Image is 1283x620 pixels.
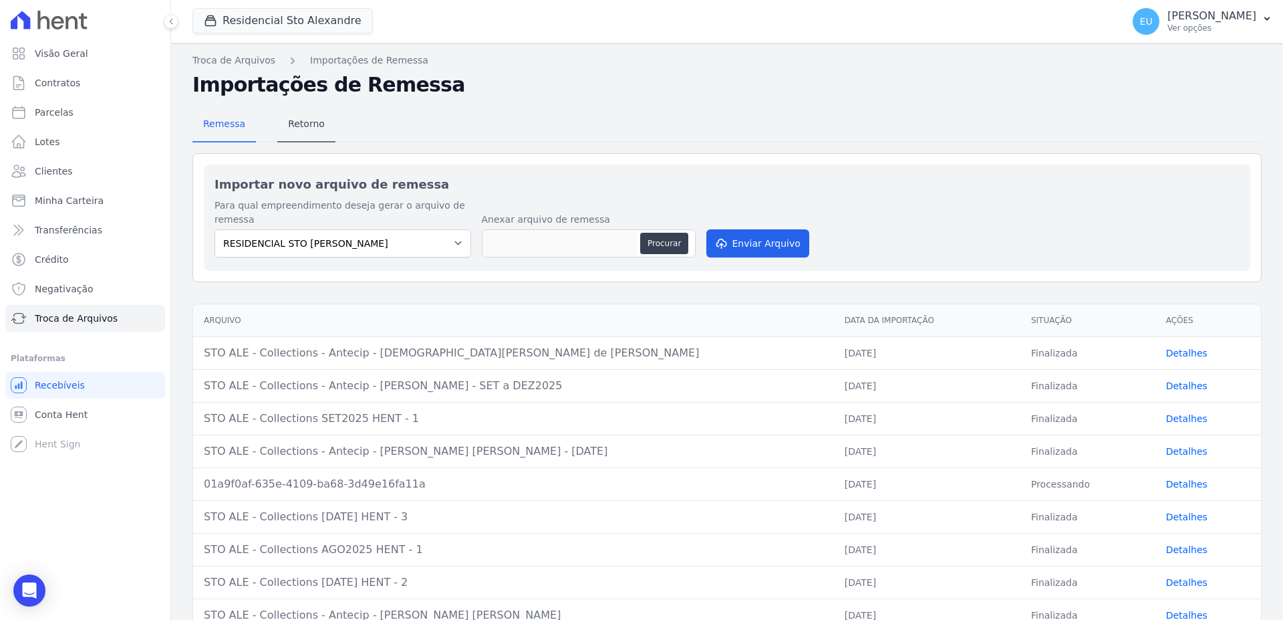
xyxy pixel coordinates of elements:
a: Detalhes [1166,446,1207,457]
th: Situação [1020,304,1155,337]
div: Open Intercom Messenger [13,575,45,607]
span: Troca de Arquivos [35,312,118,325]
a: Remessa [192,108,256,142]
span: Clientes [35,165,72,178]
a: Detalhes [1166,413,1207,424]
td: [DATE] [834,402,1020,435]
div: STO ALE - Collections SET2025 HENT - 1 [204,411,823,427]
td: Finalizada [1020,336,1155,369]
div: STO ALE - Collections - Antecip - [DEMOGRAPHIC_DATA][PERSON_NAME] de [PERSON_NAME] [204,345,823,361]
a: Lotes [5,128,165,155]
span: Minha Carteira [35,194,104,207]
td: [DATE] [834,566,1020,599]
nav: Breadcrumb [192,54,1262,68]
a: Transferências [5,217,165,243]
a: Minha Carteira [5,187,165,214]
label: Para qual empreendimento deseja gerar o arquivo de remessa [215,199,471,227]
td: Finalizada [1020,566,1155,599]
td: Finalizada [1020,402,1155,435]
h2: Importar novo arquivo de remessa [215,175,1240,193]
span: EU [1140,17,1153,26]
a: Detalhes [1166,512,1207,522]
td: Finalizada [1020,533,1155,566]
a: Detalhes [1166,348,1207,358]
a: Clientes [5,158,165,185]
a: Parcelas [5,99,165,126]
td: [DATE] [834,500,1020,533]
a: Recebíveis [5,372,165,399]
a: Detalhes [1166,381,1207,391]
nav: Tab selector [192,108,335,142]
td: [DATE] [834,336,1020,369]
a: Importações de Remessa [310,54,428,68]
h2: Importações de Remessa [192,73,1262,97]
a: Troca de Arquivos [192,54,275,68]
span: Transferências [35,223,102,237]
a: Detalhes [1166,479,1207,490]
td: [DATE] [834,369,1020,402]
span: Contratos [35,76,80,90]
span: Retorno [280,110,333,137]
button: EU [PERSON_NAME] Ver opções [1122,3,1283,40]
a: Conta Hent [5,401,165,428]
button: Enviar Arquivo [706,229,809,257]
td: Finalizada [1020,435,1155,468]
a: Detalhes [1166,577,1207,588]
a: Detalhes [1166,544,1207,555]
button: Procurar [640,233,688,254]
p: [PERSON_NAME] [1167,9,1256,23]
div: Plataformas [11,350,160,367]
div: STO ALE - Collections AGO2025 HENT - 1 [204,542,823,558]
td: [DATE] [834,435,1020,468]
span: Recebíveis [35,379,85,392]
th: Ações [1155,304,1261,337]
label: Anexar arquivo de remessa [482,213,696,227]
td: Finalizada [1020,369,1155,402]
span: Remessa [195,110,253,137]
span: Negativação [35,282,94,296]
p: Ver opções [1167,23,1256,33]
div: STO ALE - Collections [DATE] HENT - 2 [204,575,823,591]
td: Processando [1020,468,1155,500]
span: Lotes [35,135,60,148]
span: Parcelas [35,106,74,119]
div: 01a9f0af-635e-4109-ba68-3d49e16fa11a [204,476,823,492]
a: Retorno [277,108,335,142]
a: Crédito [5,246,165,273]
td: Finalizada [1020,500,1155,533]
div: STO ALE - Collections - Antecip - [PERSON_NAME] [PERSON_NAME] - [DATE] [204,443,823,459]
span: Crédito [35,253,69,266]
th: Arquivo [193,304,834,337]
a: Troca de Arquivos [5,305,165,332]
td: [DATE] [834,533,1020,566]
span: Conta Hent [35,408,88,421]
a: Negativação [5,276,165,302]
div: STO ALE - Collections [DATE] HENT - 3 [204,509,823,525]
td: [DATE] [834,468,1020,500]
button: Residencial Sto Alexandre [192,8,373,33]
span: Visão Geral [35,47,88,60]
a: Contratos [5,70,165,96]
a: Visão Geral [5,40,165,67]
div: STO ALE - Collections - Antecip - [PERSON_NAME] - SET a DEZ2025 [204,378,823,394]
th: Data da Importação [834,304,1020,337]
